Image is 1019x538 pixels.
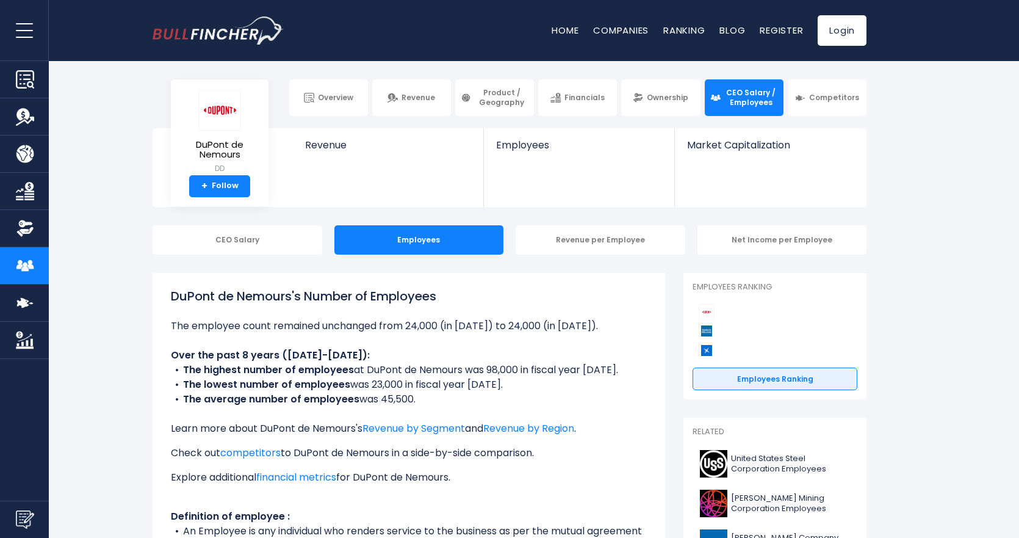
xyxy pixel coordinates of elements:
a: Ownership [621,79,700,116]
span: Overview [318,93,353,103]
a: +Follow [189,175,250,197]
a: DuPont de Nemours DD [180,89,259,175]
a: [PERSON_NAME] Mining Corporation Employees [693,487,857,520]
span: Product / Geography [475,88,528,107]
span: Market Capitalization [687,139,853,151]
div: CEO Salary [153,225,322,255]
img: bullfincher logo [153,16,284,45]
a: United States Steel Corporation Employees [693,447,857,481]
div: Net Income per Employee [697,225,867,255]
div: Revenue per Employee [516,225,685,255]
b: The average number of employees [183,392,359,406]
li: The employee count remained unchanged from 24,000 (in [DATE]) to 24,000 (in [DATE]). [171,319,647,333]
a: Ranking [663,24,705,37]
a: Revenue [372,79,451,116]
a: Product / Geography [455,79,534,116]
span: Financials [564,93,605,103]
a: Overview [289,79,368,116]
b: The lowest number of employees [183,377,350,391]
span: United States Steel Corporation Employees [731,454,850,474]
p: Explore additional for DuPont de Nemours. [171,470,647,485]
a: Home [552,24,578,37]
b: The highest number of employees [183,363,354,377]
strong: + [201,181,207,192]
a: CEO Salary / Employees [705,79,783,116]
span: DuPont de Nemours [181,140,259,160]
a: Blog [719,24,745,37]
a: Register [760,24,803,37]
img: Ownership [16,219,34,238]
img: X logo [700,450,727,478]
li: at DuPont de Nemours was 98,000 in fiscal year [DATE]. [171,363,647,377]
p: Learn more about DuPont de Nemours's and . [171,421,647,436]
p: Related [693,427,857,437]
a: Companies [593,24,649,37]
li: was 23,000 in fiscal year [DATE]. [171,377,647,392]
b: Over the past 8 years ([DATE]-[DATE]): [171,348,370,362]
img: Ecolab competitors logo [699,343,715,358]
span: Revenue [305,139,472,151]
a: Revenue [293,128,484,172]
span: CEO Salary / Employees [724,88,778,107]
a: Go to homepage [153,16,284,45]
a: Market Capitalization [675,128,865,172]
b: Definition of employee : [171,509,290,523]
span: Ownership [647,93,688,103]
a: competitors [220,446,281,460]
a: Login [818,15,866,46]
div: Employees [334,225,504,255]
p: Employees Ranking [693,282,857,293]
span: Revenue [401,93,435,103]
h1: DuPont de Nemours's Number of Employees [171,287,647,305]
img: B logo [700,490,727,517]
li: was 45,500. [171,392,647,407]
a: Financials [538,79,617,116]
a: Revenue by Segment [362,421,465,435]
a: Competitors [788,79,866,116]
span: [PERSON_NAME] Mining Corporation Employees [731,493,850,514]
a: Employees Ranking [693,368,857,391]
small: DD [181,163,259,174]
span: Employees [496,139,661,151]
span: Competitors [809,93,859,103]
a: financial metrics [256,470,336,484]
img: DuPont de Nemours competitors logo [699,304,715,320]
a: Employees [484,128,674,172]
p: Check out to DuPont de Nemours in a side-by-side comparison. [171,446,647,460]
a: Revenue by Region [483,421,574,435]
img: Sherwin-Williams Company competitors logo [699,323,715,339]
